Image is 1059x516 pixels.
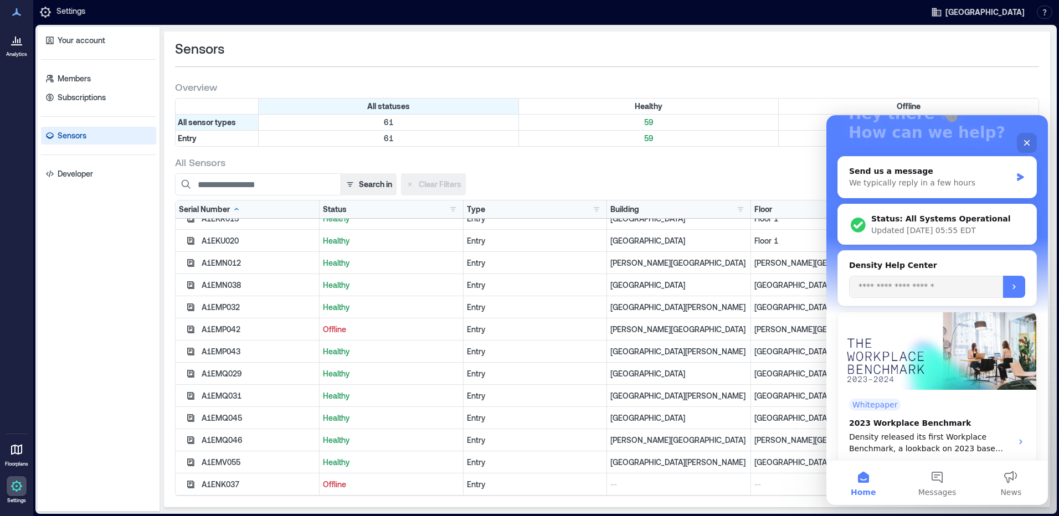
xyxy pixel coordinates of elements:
[754,457,891,468] p: [GEOGRAPHIC_DATA][PERSON_NAME]
[779,99,1039,114] div: Filter by Status: Offline
[945,7,1025,18] span: [GEOGRAPHIC_DATA]
[467,479,604,490] div: Entry
[754,479,891,490] p: --
[58,73,91,84] p: Members
[58,130,86,141] p: Sensors
[259,99,519,114] div: All statuses
[754,412,891,424] p: [GEOGRAPHIC_DATA]
[467,302,604,313] div: Entry
[323,412,460,424] p: Healthy
[467,346,604,357] div: Entry
[202,412,316,424] div: A1EMQ045
[175,80,217,94] span: Overview
[3,473,30,507] a: Settings
[610,280,747,291] p: [GEOGRAPHIC_DATA]
[610,324,747,335] p: [PERSON_NAME][GEOGRAPHIC_DATA]
[341,173,397,195] button: Search in
[467,457,604,468] div: Entry
[58,35,105,46] p: Your account
[323,346,460,357] p: Healthy
[610,435,747,446] p: [PERSON_NAME][GEOGRAPHIC_DATA]
[202,435,316,446] div: A1EMQ046
[754,302,891,313] p: [GEOGRAPHIC_DATA][PERSON_NAME]
[521,133,777,144] p: 59
[41,165,156,183] a: Developer
[610,204,639,215] div: Building
[202,257,316,269] div: A1EMN012
[610,235,747,246] p: [GEOGRAPHIC_DATA]
[754,324,891,335] p: [PERSON_NAME][GEOGRAPHIC_DATA]
[323,204,347,215] div: Status
[467,213,604,224] div: Entry
[754,204,772,215] div: Floor
[610,257,747,269] p: [PERSON_NAME][GEOGRAPHIC_DATA]
[323,324,460,335] p: Offline
[202,302,316,313] div: A1EMP032
[202,457,316,468] div: A1EMV055
[323,302,460,313] p: Healthy
[323,390,460,401] p: Healthy
[323,479,460,490] p: Offline
[202,368,316,379] div: A1EMQ029
[754,257,891,269] p: [PERSON_NAME][GEOGRAPHIC_DATA]
[179,204,241,215] div: Serial Number
[519,131,779,146] div: Filter by Type: Entry & Status: Healthy
[2,436,32,471] a: Floorplans
[202,346,316,357] div: A1EMP043
[202,213,316,224] div: A1EKR015
[7,497,26,504] p: Settings
[610,346,747,357] p: [GEOGRAPHIC_DATA][PERSON_NAME]
[610,412,747,424] p: [GEOGRAPHIC_DATA]
[401,173,466,195] button: Clear Filters
[467,435,604,446] div: Entry
[175,156,225,169] span: All Sensors
[754,235,891,246] p: Floor 1
[754,213,891,224] p: Floor 1
[176,131,259,146] div: Filter by Type: Entry
[6,51,27,58] p: Analytics
[610,390,747,401] p: [GEOGRAPHIC_DATA][PERSON_NAME]
[202,235,316,246] div: A1EKU020
[610,457,747,468] p: [GEOGRAPHIC_DATA][PERSON_NAME]
[754,435,891,446] p: [PERSON_NAME][GEOGRAPHIC_DATA]
[610,479,747,490] p: --
[3,27,30,61] a: Analytics
[467,204,485,215] div: Type
[467,324,604,335] div: Entry
[41,32,156,49] a: Your account
[56,6,85,19] p: Settings
[467,280,604,291] div: Entry
[5,461,28,467] p: Floorplans
[176,115,259,130] div: All sensor types
[781,117,1036,128] p: 2
[467,412,604,424] div: Entry
[754,280,891,291] p: [GEOGRAPHIC_DATA]
[323,368,460,379] p: Healthy
[754,390,891,401] p: [GEOGRAPHIC_DATA][PERSON_NAME]
[175,40,224,58] span: Sensors
[323,235,460,246] p: Healthy
[261,117,516,128] p: 61
[41,127,156,145] a: Sensors
[323,280,460,291] p: Healthy
[323,457,460,468] p: Healthy
[323,257,460,269] p: Healthy
[610,213,747,224] p: [GEOGRAPHIC_DATA]
[202,280,316,291] div: A1EMN038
